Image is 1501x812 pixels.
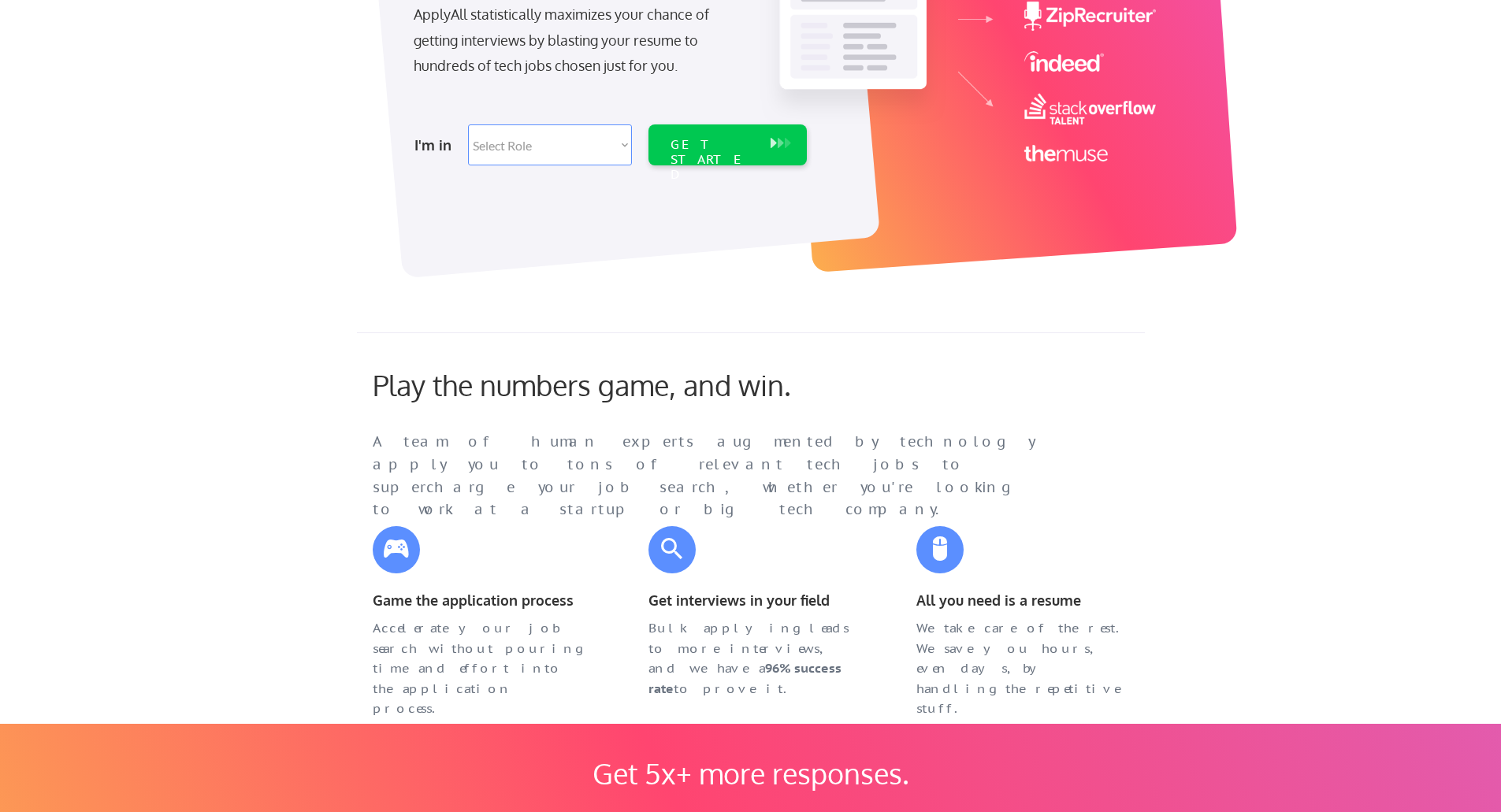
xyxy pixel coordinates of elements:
[671,137,755,183] div: GET STARTED
[373,618,585,719] div: Accelerate your job search without pouring time and effort into the application process.
[648,660,845,696] strong: 96% success rate
[373,431,1066,521] div: A team of human experts augmented by technology apply you to tons of relevant tech jobs to superc...
[648,618,861,699] div: Bulk applying leads to more interviews, and we have a to prove it.
[648,589,861,612] div: Get interviews in your field
[578,756,924,790] div: Get 5x+ more responses.
[916,589,1129,612] div: All you need is a resume
[373,368,861,402] div: Play the numbers game, and win.
[916,618,1129,719] div: We take care of the rest. We save you hours, even days, by handling the repetitive stuff.
[414,132,459,158] div: I'm in
[373,589,585,612] div: Game the application process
